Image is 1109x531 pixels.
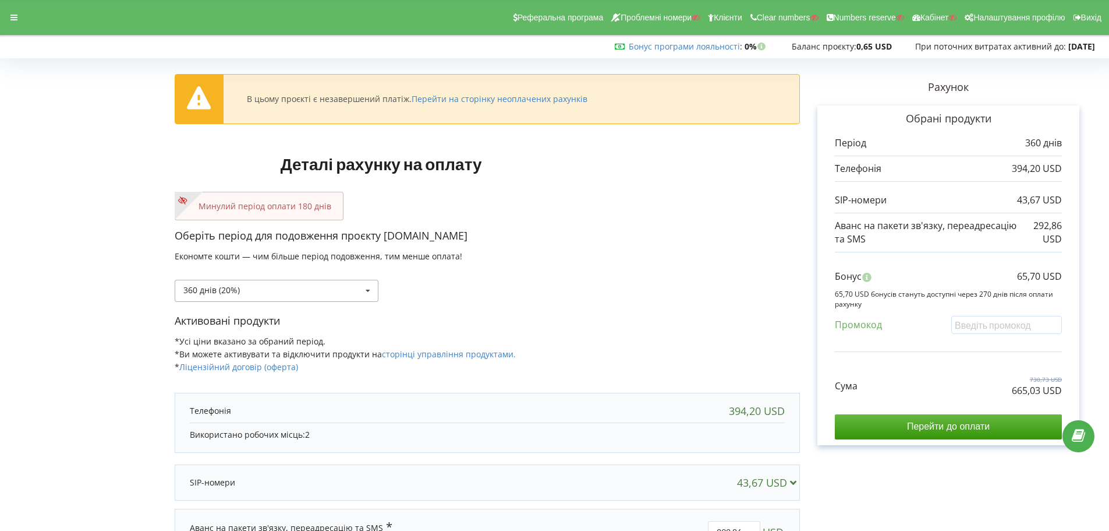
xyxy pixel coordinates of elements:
p: SIP-номери [835,194,887,207]
span: : [629,41,742,52]
span: Економте кошти — чим більше період подовження, тим менше оплата! [175,251,462,262]
input: Перейти до оплати [835,414,1062,439]
span: Клієнти [714,13,742,22]
p: 730,73 USD [1012,375,1062,384]
a: Ліцензійний договір (оферта) [179,361,298,372]
span: *Усі ціни вказано за обраний період. [175,336,325,347]
p: Промокод [835,318,882,332]
p: Оберіть період для подовження проєкту [DOMAIN_NAME] [175,228,800,244]
strong: 0% [745,41,768,52]
p: Використано робочих місць: [190,429,785,441]
p: 65,70 USD бонусів стануть доступні через 270 днів після оплати рахунку [835,289,1062,309]
span: Clear numbers [757,13,810,22]
span: Кабінет [920,13,949,22]
a: Перейти на сторінку неоплачених рахунків [412,93,587,104]
p: Телефонія [835,162,881,175]
span: Вихід [1081,13,1101,22]
span: *Ви можете активувати та відключити продукти на [175,349,516,360]
p: Обрані продукти [835,111,1062,126]
a: Бонус програми лояльності [629,41,740,52]
span: Баланс проєкту: [792,41,856,52]
h1: Деталі рахунку на оплату [175,136,587,192]
p: Телефонія [190,405,231,417]
p: Сума [835,379,858,393]
strong: [DATE] [1068,41,1095,52]
span: Numbers reserve [834,13,896,22]
div: 43,67 USD [737,477,802,488]
p: Аванс на пакети зв'язку, переадресацію та SMS [835,219,1019,246]
p: Минулий період оплати 180 днів [187,201,331,212]
a: сторінці управління продуктами. [382,349,516,360]
p: 65,70 USD [1017,270,1062,283]
span: Налаштування профілю [973,13,1065,22]
span: Проблемні номери [621,13,692,22]
p: SIP-номери [190,477,235,488]
div: 394,20 USD [729,405,785,417]
p: Рахунок [800,80,1097,95]
div: В цьому проєкті є незавершений платіж. [247,94,587,104]
p: Бонус [835,270,862,283]
span: При поточних витратах активний до: [915,41,1066,52]
p: 394,20 USD [1012,162,1062,175]
input: Введіть промокод [951,316,1062,334]
p: 665,03 USD [1012,384,1062,398]
p: Період [835,136,866,150]
p: 43,67 USD [1017,194,1062,207]
p: 292,86 USD [1019,219,1062,246]
p: Активовані продукти [175,314,800,329]
strong: 0,65 USD [856,41,892,52]
span: Реферальна програма [518,13,604,22]
span: 2 [305,429,310,440]
p: 360 днів [1025,136,1062,150]
div: 360 днів (20%) [183,286,240,294]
